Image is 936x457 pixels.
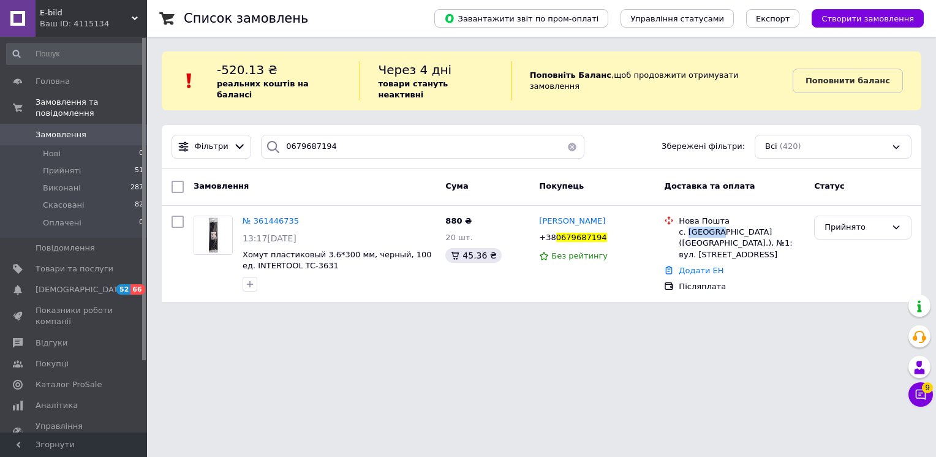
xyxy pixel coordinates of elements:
[756,14,790,23] span: Експорт
[217,79,309,99] b: реальних коштів на балансі
[379,62,452,77] span: Через 4 дні
[36,243,95,254] span: Повідомлення
[806,76,890,85] b: Поповнити баланс
[130,183,143,194] span: 287
[184,11,308,26] h1: Список замовлень
[556,233,607,242] span: 0679687194
[445,216,472,225] span: 880 ₴
[180,72,198,90] img: :exclamation:
[679,227,804,260] div: с. [GEOGRAPHIC_DATA] ([GEOGRAPHIC_DATA].), №1: вул. [STREET_ADDRESS]
[793,69,903,93] a: Поповнити баланс
[746,9,800,28] button: Експорт
[445,248,501,263] div: 45.36 ₴
[36,338,67,349] span: Відгуки
[814,181,845,191] span: Статус
[36,305,113,327] span: Показники роботи компанії
[662,141,745,153] span: Збережені фільтри:
[36,358,69,369] span: Покупці
[908,382,933,407] button: Чат з покупцем9
[43,217,81,228] span: Оплачені
[36,129,86,140] span: Замовлення
[679,266,723,275] a: Додати ЕН
[445,181,468,191] span: Cума
[539,216,605,225] span: [PERSON_NAME]
[194,181,249,191] span: Замовлення
[444,13,598,24] span: Завантажити звіт по пром-оплаті
[780,142,801,151] span: (420)
[679,281,804,292] div: Післяплата
[194,216,233,255] a: Фото товару
[217,62,277,77] span: -520.13 ₴
[36,421,113,443] span: Управління сайтом
[539,233,556,242] span: +38
[630,14,724,23] span: Управління статусами
[36,400,78,411] span: Аналітика
[40,18,147,29] div: Ваш ID: 4115134
[434,9,608,28] button: Завантажити звіт по пром-оплаті
[135,200,143,211] span: 82
[261,135,584,159] input: Пошук за номером замовлення, ПІБ покупця, номером телефону, Email, номером накладної
[195,141,228,153] span: Фільтри
[825,221,886,234] div: Прийнято
[6,43,145,65] input: Пошук
[36,284,126,295] span: [DEMOGRAPHIC_DATA]
[511,61,793,100] div: , щоб продовжити отримувати замовлення
[664,181,755,191] span: Доставка та оплата
[194,216,232,254] img: Фото товару
[135,165,143,176] span: 51
[621,9,734,28] button: Управління статусами
[36,379,102,390] span: Каталог ProSale
[539,216,605,227] a: [PERSON_NAME]
[43,148,61,159] span: Нові
[36,263,113,274] span: Товари та послуги
[799,13,924,23] a: Створити замовлення
[139,148,143,159] span: 0
[40,7,132,18] span: E-bild
[36,97,147,119] span: Замовлення та повідомлення
[43,165,81,176] span: Прийняті
[560,135,584,159] button: Очистить
[130,284,145,295] span: 66
[139,217,143,228] span: 0
[243,233,296,243] span: 13:17[DATE]
[243,216,299,225] a: № 361446735
[551,251,608,260] span: Без рейтингу
[679,216,804,227] div: Нова Пошта
[116,284,130,295] span: 52
[379,79,448,99] b: товари стануть неактивні
[36,76,70,87] span: Головна
[43,183,81,194] span: Виконані
[43,200,85,211] span: Скасовані
[539,181,584,191] span: Покупець
[243,250,432,271] a: Хомут пластиковый 3.6*300 мм, черный, 100 ед. INTERTOOL TC-3631
[821,14,914,23] span: Створити замовлення
[445,233,472,242] span: 20 шт.
[812,9,924,28] button: Створити замовлення
[922,382,933,393] span: 9
[765,141,777,153] span: Всі
[530,70,611,80] b: Поповніть Баланс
